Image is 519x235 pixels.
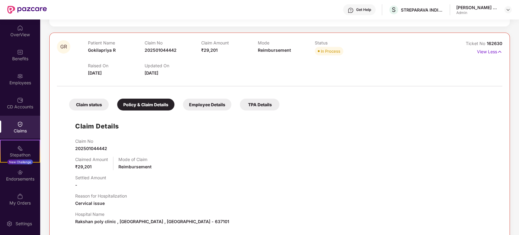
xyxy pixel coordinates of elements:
[118,157,152,162] p: Mode of Claim
[145,47,177,53] span: 202501044442
[75,157,108,162] p: Claimed Amount
[17,25,23,31] img: svg+xml;base64,PHN2ZyBpZD0iSG9tZSIgeG1sbnM9Imh0dHA6Ly93d3cudzMub3JnLzIwMDAvc3ZnIiB3aWR0aD0iMjAiIG...
[17,169,23,175] img: svg+xml;base64,PHN2ZyBpZD0iRW5kb3JzZW1lbnRzIiB4bWxucz0iaHR0cDovL3d3dy53My5vcmcvMjAwMC9zdmciIHdpZH...
[477,47,502,55] p: View Less
[88,63,145,68] p: Raised On
[145,40,201,45] p: Claim No
[75,182,77,188] span: -
[75,139,107,144] p: Claim No
[183,99,231,110] div: Employee Details
[75,201,105,206] span: Cervical issue
[392,6,396,13] span: S
[60,44,67,49] span: GR
[75,164,92,169] span: ₹29,201
[487,41,502,46] span: 162630
[88,47,116,53] span: Gokilapriya R
[69,99,109,110] div: Claim status
[401,7,444,13] div: STREPARAVA INDIA PRIVATE LIMITED
[1,152,40,158] div: Stepathon
[258,40,314,45] p: Mode
[456,10,499,15] div: Admin
[117,99,174,110] div: Policy & Claim Details
[17,193,23,199] img: svg+xml;base64,PHN2ZyBpZD0iTXlfT3JkZXJzIiBkYXRhLW5hbWU9Ik15IE9yZGVycyIgeG1sbnM9Imh0dHA6Ly93d3cudz...
[75,219,229,224] span: Rakshan poly clinic , [GEOGRAPHIC_DATA] , [GEOGRAPHIC_DATA] - 637101
[145,63,201,68] p: Updated On
[75,193,127,198] p: Reason for Hospitalization
[201,40,258,45] p: Claim Amount
[88,40,145,45] p: Patient Name
[118,164,152,169] span: Reimbursement
[17,49,23,55] img: svg+xml;base64,PHN2ZyBpZD0iQmVuZWZpdHMiIHhtbG5zPSJodHRwOi8vd3d3LnczLm9yZy8yMDAwL3N2ZyIgd2lkdGg9Ij...
[7,160,33,164] div: New Challenge
[315,40,371,45] p: Status
[17,121,23,127] img: svg+xml;base64,PHN2ZyBpZD0iQ2xhaW0iIHhtbG5zPSJodHRwOi8vd3d3LnczLm9yZy8yMDAwL3N2ZyIgd2lkdGg9IjIwIi...
[348,7,354,13] img: svg+xml;base64,PHN2ZyBpZD0iSGVscC0zMngzMiIgeG1sbnM9Imh0dHA6Ly93d3cudzMub3JnLzIwMDAvc3ZnIiB3aWR0aD...
[466,41,487,46] span: Ticket No
[75,175,106,180] p: Settled Amount
[145,70,158,75] span: [DATE]
[75,212,229,217] p: Hospital Name
[6,221,12,227] img: svg+xml;base64,PHN2ZyBpZD0iU2V0dGluZy0yMHgyMCIgeG1sbnM9Imh0dHA6Ly93d3cudzMub3JnLzIwMDAvc3ZnIiB3aW...
[201,47,218,53] span: ₹29,201
[456,5,499,10] div: [PERSON_NAME] D K
[17,145,23,151] img: svg+xml;base64,PHN2ZyB4bWxucz0iaHR0cDovL3d3dy53My5vcmcvMjAwMC9zdmciIHdpZHRoPSIyMSIgaGVpZ2h0PSIyMC...
[7,6,47,14] img: New Pazcare Logo
[240,99,279,110] div: TPA Details
[258,47,291,53] span: Reimbursement
[497,48,502,55] img: svg+xml;base64,PHN2ZyB4bWxucz0iaHR0cDovL3d3dy53My5vcmcvMjAwMC9zdmciIHdpZHRoPSIxNyIgaGVpZ2h0PSIxNy...
[75,146,107,151] span: 202501044442
[14,221,34,227] div: Settings
[321,48,340,54] div: In Process
[17,97,23,103] img: svg+xml;base64,PHN2ZyBpZD0iQ0RfQWNjb3VudHMiIGRhdGEtbmFtZT0iQ0QgQWNjb3VudHMiIHhtbG5zPSJodHRwOi8vd3...
[17,73,23,79] img: svg+xml;base64,PHN2ZyBpZD0iRW1wbG95ZWVzIiB4bWxucz0iaHR0cDovL3d3dy53My5vcmcvMjAwMC9zdmciIHdpZHRoPS...
[506,7,510,12] img: svg+xml;base64,PHN2ZyBpZD0iRHJvcGRvd24tMzJ4MzIiIHhtbG5zPSJodHRwOi8vd3d3LnczLm9yZy8yMDAwL3N2ZyIgd2...
[88,70,102,75] span: [DATE]
[75,121,119,131] h1: Claim Details
[356,7,371,12] div: Get Help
